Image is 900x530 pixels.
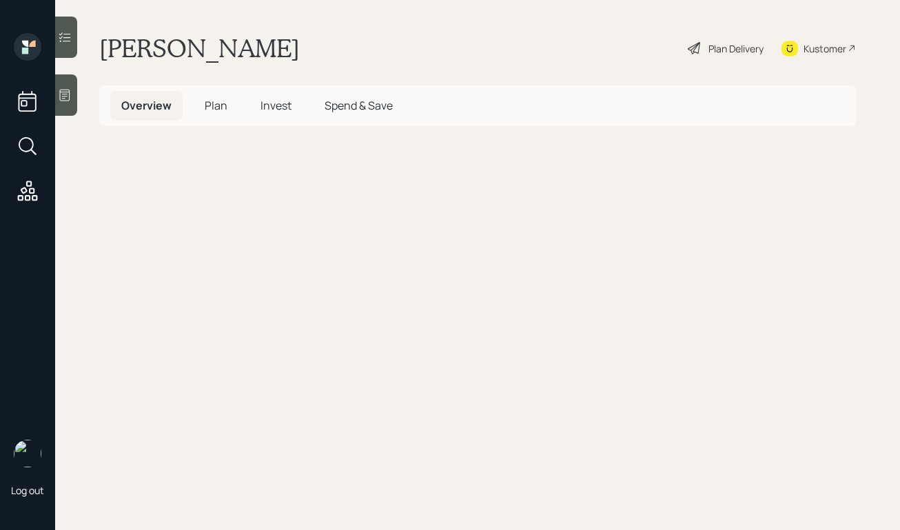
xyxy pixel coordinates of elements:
[99,33,300,63] h1: [PERSON_NAME]
[708,41,764,56] div: Plan Delivery
[11,484,44,497] div: Log out
[804,41,846,56] div: Kustomer
[205,98,227,113] span: Plan
[14,440,41,467] img: robby-grisanti-headshot.png
[260,98,292,113] span: Invest
[121,98,172,113] span: Overview
[325,98,393,113] span: Spend & Save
